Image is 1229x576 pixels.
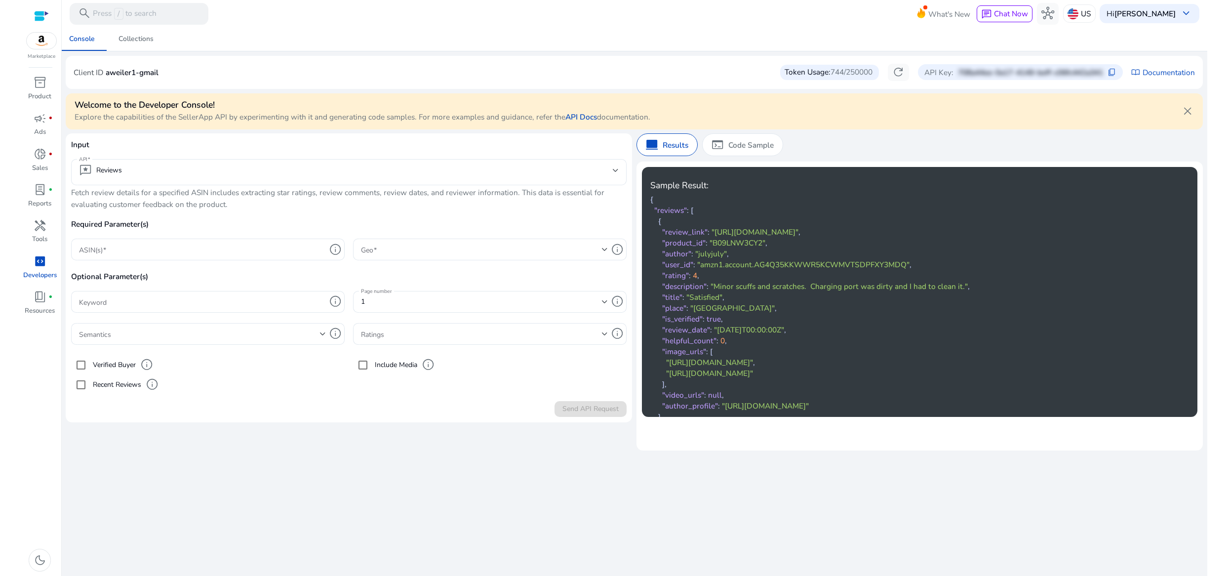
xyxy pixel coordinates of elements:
[25,306,55,316] p: Resources
[22,110,58,145] a: campaignfiber_manual_recordAds
[329,243,342,256] span: info
[662,346,706,357] span: "image_urls"
[34,76,46,89] span: inventory_2
[662,325,710,335] span: "review_date"
[718,401,720,411] span: :
[611,243,624,256] span: info
[662,379,665,389] span: ]
[48,116,53,121] span: fiber_manual_record
[422,358,435,371] span: info
[710,346,713,357] span: [
[611,295,624,308] span: info
[707,281,709,291] span: :
[71,218,627,239] p: Required Parameter(s)
[91,379,141,390] label: Recent Reviews
[373,360,417,370] label: Include Media
[28,92,51,102] p: Product
[728,139,774,151] p: Code Sample
[662,303,686,313] span: "place"
[22,288,58,324] a: book_4fiber_manual_recordResources
[958,67,1103,78] p: 708a44ee-0a17-4149-beff-c06fc442a341
[703,314,705,324] span: :
[48,152,53,157] span: fiber_manual_record
[119,36,154,42] div: Collections
[706,238,708,248] span: :
[140,358,153,371] span: info
[691,205,693,215] span: [
[22,146,58,181] a: donut_smallfiber_manual_recordSales
[75,100,650,110] h4: Welcome to the Developer Console!
[711,138,724,151] span: terminal
[79,164,92,177] span: reviews
[1107,10,1176,17] p: Hi
[1180,7,1192,20] span: keyboard_arrow_down
[22,74,58,110] a: inventory_2Product
[654,205,687,215] span: "reviews"
[727,248,729,259] span: ,
[106,67,159,78] p: aweiler1-gmail
[722,390,724,400] span: ,
[146,378,159,391] span: info
[34,127,46,137] p: Ads
[708,390,722,400] span: null
[329,327,342,340] span: info
[22,181,58,217] a: lab_profilefiber_manual_recordReports
[798,227,800,237] span: ,
[710,325,712,335] span: :
[34,290,46,303] span: book_4
[79,164,122,177] div: Reviews
[924,67,953,78] p: API Key:
[361,297,365,306] span: 1
[93,8,157,20] p: Press to search
[704,390,706,400] span: :
[666,368,753,378] span: "[URL][DOMAIN_NAME]"
[1181,105,1194,118] span: close
[1037,3,1059,25] button: hub
[753,357,755,368] span: ,
[662,292,682,302] span: "title"
[928,5,970,23] span: What's New
[722,401,809,411] span: "[URL][DOMAIN_NAME]"
[27,33,56,49] img: amazon.svg
[714,325,784,335] span: "[DATE]T00:00:00Z"
[71,271,627,291] p: Optional Parameter(s)
[74,67,103,78] p: Client ID
[1068,8,1078,19] img: us.svg
[691,248,693,259] span: :
[977,5,1032,22] button: chatChat Now
[32,235,47,245] p: Tools
[1114,8,1176,19] b: [PERSON_NAME]
[663,139,688,151] p: Results
[662,238,706,248] span: "product_id"
[892,66,905,79] span: refresh
[666,357,753,368] span: "[URL][DOMAIN_NAME]"
[361,288,392,294] mat-label: Page number
[658,216,661,226] span: {
[23,271,57,281] p: Developers
[722,292,724,302] span: ,
[682,292,684,302] span: :
[565,112,597,122] a: API Docs
[1081,5,1091,22] p: US
[662,227,708,237] span: "review_link"
[888,64,910,81] button: refresh
[69,36,95,42] div: Console
[910,259,912,270] span: ,
[662,270,689,281] span: "rating"
[686,292,722,302] span: "Satisfied"
[716,335,718,346] span: :
[34,183,46,196] span: lab_profile
[689,270,691,281] span: :
[697,259,910,270] span: "amzn1.account.AG4Q35KKWWR5KCWMVTSDPFXY3MDQ"
[695,248,727,259] span: "julyjuly"
[650,194,653,205] span: {
[662,335,716,346] span: "helpful_count"
[687,205,689,215] span: :
[650,180,1171,191] h4: Sample Result:
[91,360,136,370] label: Verified Buyer
[665,379,667,389] span: ,
[661,411,663,422] span: ,
[34,554,46,567] span: dark_mode
[662,390,704,400] span: "video_urls"
[611,327,624,340] span: info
